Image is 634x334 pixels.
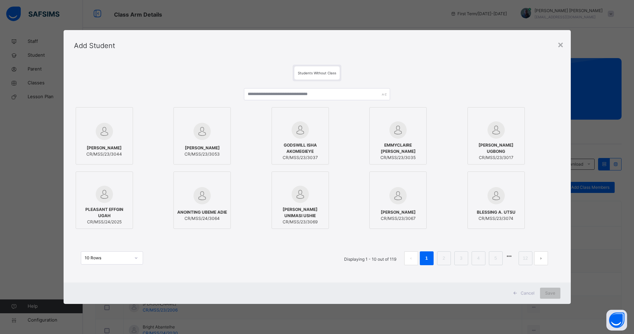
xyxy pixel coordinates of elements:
img: default.svg [389,187,407,204]
span: CR/MSS/23/3035 [373,155,423,161]
span: GODSWILL ISHA AKOMEGIEYE [275,142,325,155]
li: 向后 5 页 [504,251,514,261]
li: 12 [519,251,532,265]
li: 5 [489,251,503,265]
li: Displaying 1 - 10 out of 119 [339,251,401,265]
img: default.svg [488,187,505,204]
span: ANOINTING UBEME ADIE [177,209,227,215]
a: 4 [475,254,482,263]
span: [PERSON_NAME] [86,145,122,151]
li: 1 [420,251,434,265]
span: CR/MSS/24/3064 [177,215,227,222]
span: Cancel [521,290,534,296]
span: EMMYCLAIRE [PERSON_NAME] [373,142,423,155]
img: default.svg [292,121,309,139]
a: 3 [458,254,464,263]
span: CR/MSS/23/3053 [184,151,220,157]
img: default.svg [96,186,113,203]
li: 3 [454,251,468,265]
div: × [557,37,564,52]
span: CR/MSS/23/3074 [477,215,515,222]
a: 1 [423,254,430,263]
img: default.svg [193,187,211,204]
div: 10 Rows [85,255,130,261]
span: CR/MSS/23/3067 [381,215,416,222]
li: 上一页 [404,251,418,265]
span: CR/MSS/23/3069 [275,219,325,225]
img: default.svg [96,123,113,140]
button: prev page [404,251,418,265]
span: CR/MSS/23/3044 [86,151,122,157]
li: 4 [472,251,485,265]
img: default.svg [389,121,407,139]
span: BLESSING A. UTSU [477,209,515,215]
li: 下一页 [534,251,548,265]
span: [PERSON_NAME] [184,145,220,151]
a: 5 [492,254,499,263]
span: [PERSON_NAME] [381,209,416,215]
li: 2 [437,251,451,265]
span: [PERSON_NAME] UGBONG [471,142,521,155]
span: PLEASANT EFFGIN UGAH [79,206,129,219]
a: 2 [441,254,447,263]
span: [PERSON_NAME] UNIMASI USHIE [275,206,325,219]
span: Students Without Class [298,71,336,75]
button: Open asap [606,310,627,331]
a: 12 [521,254,530,263]
span: Add Student [74,41,115,50]
span: CR/MSS/23/3037 [275,155,325,161]
span: CR/MSS/24/2025 [79,219,129,225]
button: next page [534,251,548,265]
img: default.svg [193,123,211,140]
span: CR/MSS/23/3017 [471,155,521,161]
img: default.svg [292,186,309,203]
img: default.svg [488,121,505,139]
span: Save [545,290,555,296]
